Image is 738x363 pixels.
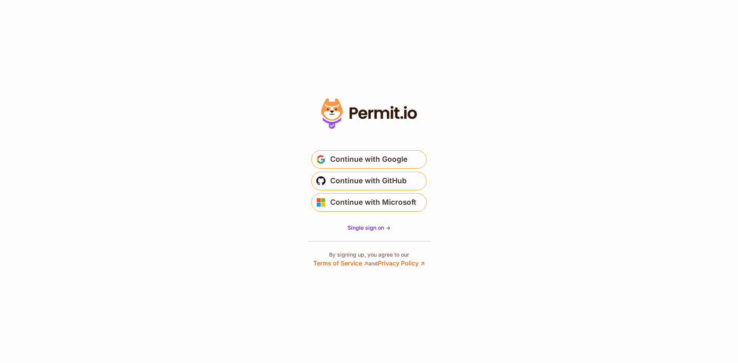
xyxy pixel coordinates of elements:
span: Single sign on -> [347,224,391,231]
button: Continue with Microsoft [311,193,427,212]
button: Continue with GitHub [311,172,427,190]
span: Continue with GitHub [330,175,407,187]
a: Single sign on -> [347,224,391,232]
a: Privacy Policy ↗ [378,259,425,267]
span: Continue with Microsoft [330,196,416,209]
p: By signing up, you agree to our and [313,251,425,268]
button: Continue with Google [311,150,427,169]
a: Terms of Service ↗ [313,259,368,267]
span: Continue with Google [330,153,407,166]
